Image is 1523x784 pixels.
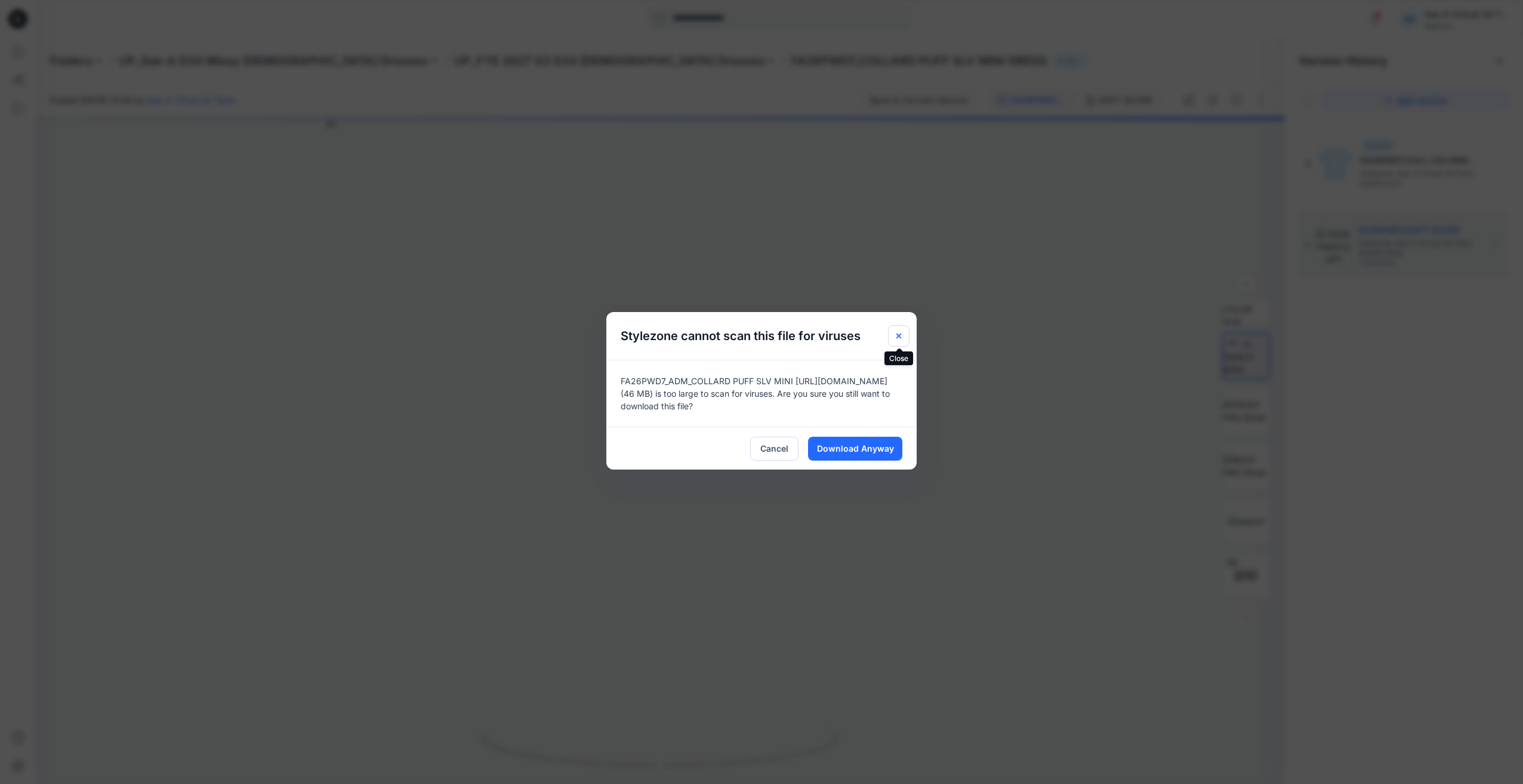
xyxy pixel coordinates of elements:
[808,437,902,461] button: Download Anyway
[750,437,799,461] button: Cancel
[888,325,910,347] button: Close
[606,312,875,360] h5: Stylezone cannot scan this file for viruses
[606,360,917,427] div: FA26PWD7_ADM_COLLARD PUFF SLV MINI [URL][DOMAIN_NAME] (46 MB) is too large to scan for viruses. A...
[760,442,788,455] span: Cancel
[817,442,894,455] span: Download Anyway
